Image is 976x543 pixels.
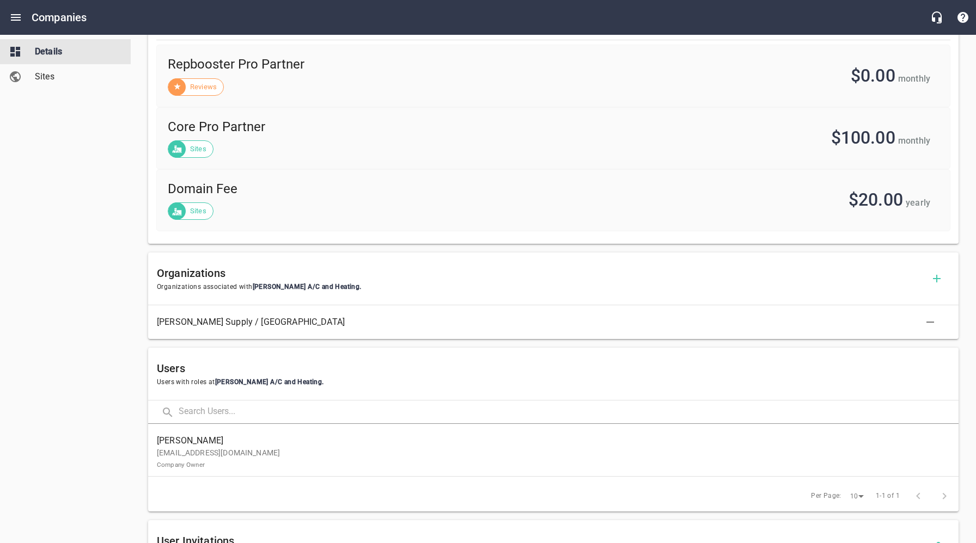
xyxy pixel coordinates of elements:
[3,4,29,30] button: Open drawer
[157,377,950,388] span: Users with roles at
[184,144,213,155] span: Sites
[184,206,213,217] span: Sites
[849,189,903,210] span: $20.00
[168,119,539,136] span: Core Pro Partner
[168,202,213,220] div: Sites
[215,378,324,386] span: [PERSON_NAME] A/C and Heating .
[924,266,950,292] button: Add Organization
[35,45,118,58] span: Details
[179,400,959,424] input: Search Users...
[898,73,930,84] span: monthly
[32,9,87,26] h6: Companies
[157,264,924,282] h6: Organizations
[157,461,205,468] small: Company Owner
[950,4,976,30] button: Support Portal
[851,65,895,86] span: $0.00
[168,181,534,198] span: Domain Fee
[811,491,841,502] span: Per Page:
[924,4,950,30] button: Live Chat
[157,282,924,293] span: Organizations associated with
[898,135,930,146] span: monthly
[906,198,930,208] span: yearly
[846,489,868,504] div: 10
[184,82,223,92] span: Reviews
[168,56,569,73] span: Repbooster Pro Partner
[157,447,941,470] p: [EMAIL_ADDRESS][DOMAIN_NAME]
[253,283,362,291] span: [PERSON_NAME] A/C and Heating .
[831,127,895,148] span: $100.00
[157,316,932,329] span: [PERSON_NAME] Supply / [GEOGRAPHIC_DATA]
[157,360,950,377] h6: Users
[917,309,943,335] button: Delete Association
[876,491,900,502] span: 1-1 of 1
[148,428,959,476] a: [PERSON_NAME][EMAIL_ADDRESS][DOMAIN_NAME]Company Owner
[157,434,941,447] span: [PERSON_NAME]
[168,140,213,158] div: Sites
[168,78,224,96] div: Reviews
[35,70,118,83] span: Sites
